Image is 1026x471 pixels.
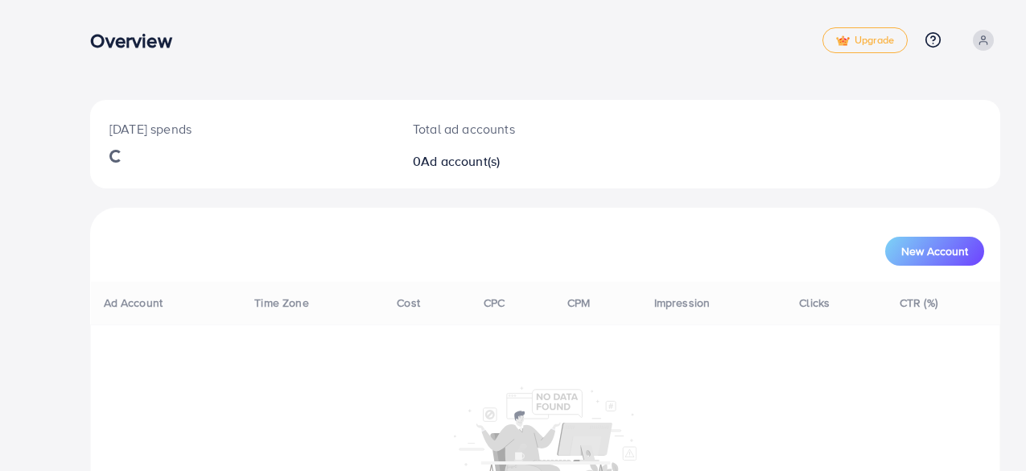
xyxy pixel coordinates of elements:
[822,27,908,53] a: tickUpgrade
[413,119,602,138] p: Total ad accounts
[836,35,894,47] span: Upgrade
[109,119,374,138] p: [DATE] spends
[836,35,850,47] img: tick
[413,154,602,169] h2: 0
[885,237,984,266] button: New Account
[901,246,968,257] span: New Account
[90,29,184,52] h3: Overview
[421,152,500,170] span: Ad account(s)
